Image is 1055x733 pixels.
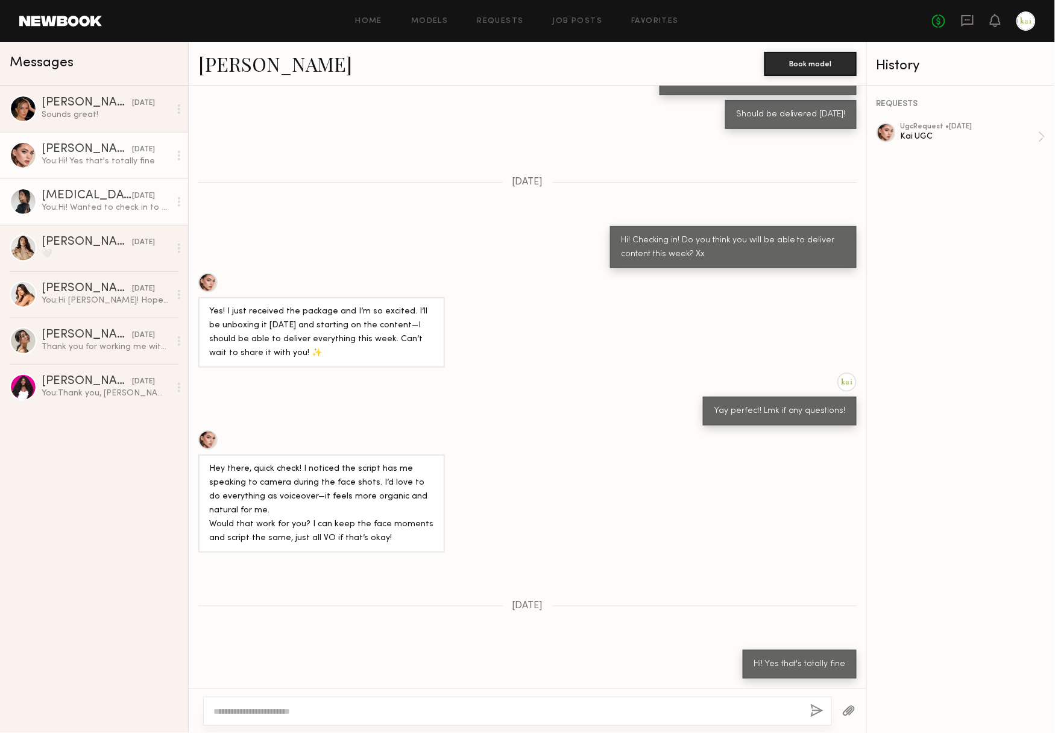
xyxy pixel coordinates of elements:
div: You: Hi! Yes that's totally fine [42,156,170,167]
div: [PERSON_NAME] [42,283,132,295]
div: [PERSON_NAME] [42,236,132,248]
a: ugcRequest •[DATE]Kai UGC [901,123,1045,151]
div: [DATE] [132,330,155,341]
div: [DATE] [132,144,155,156]
div: 🤍 [42,248,170,260]
div: [DATE] [132,376,155,388]
div: You: Thank you, [PERSON_NAME]! Pleasure to work with you. [42,388,170,399]
div: [DATE] [132,237,155,248]
a: [PERSON_NAME] [198,51,352,77]
span: [DATE] [512,601,543,611]
div: [PERSON_NAME] [42,97,132,109]
span: Messages [10,56,74,70]
div: Yes! I just received the package and I’m so excited. I’ll be unboxing it [DATE] and starting on t... [209,305,434,360]
div: [DATE] [132,283,155,295]
div: [PERSON_NAME] [42,329,132,341]
div: REQUESTS [877,100,1045,109]
div: ugc Request • [DATE] [901,123,1038,131]
div: Kai UGC [901,131,1038,142]
div: [MEDICAL_DATA][PERSON_NAME] [42,190,132,202]
div: [DATE] [132,190,155,202]
a: Favorites [631,17,679,25]
div: [PERSON_NAME] [42,376,132,388]
div: [DATE] [132,98,155,109]
div: Hey there, quick check! I noticed the script has me speaking to camera during the face shots. I’d... [209,462,434,546]
a: Book model [764,58,857,68]
button: Book model [764,52,857,76]
div: Hi! Checking in! Do you think you will be able to deliver content this week? Xx [621,234,846,262]
a: Models [411,17,448,25]
div: Sounds great! [42,109,170,121]
div: Hi! Yes that's totally fine [754,658,846,672]
a: Requests [477,17,524,25]
div: History [877,59,1045,73]
div: Thank you for working me with! It was a pleasure (: [42,341,170,353]
div: Yay perfect! Lmk if any questions! [714,404,846,418]
a: Job Posts [553,17,603,25]
div: [PERSON_NAME] [42,143,132,156]
a: Home [356,17,383,25]
div: You: Hi [PERSON_NAME]! Hope you are doing well! Reaching out to explore opportunities to create o... [42,295,170,306]
div: Should be delivered [DATE]! [736,108,846,122]
span: [DATE] [512,177,543,187]
div: You: Hi! Wanted to check in to see if you received everything okay! [42,202,170,213]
